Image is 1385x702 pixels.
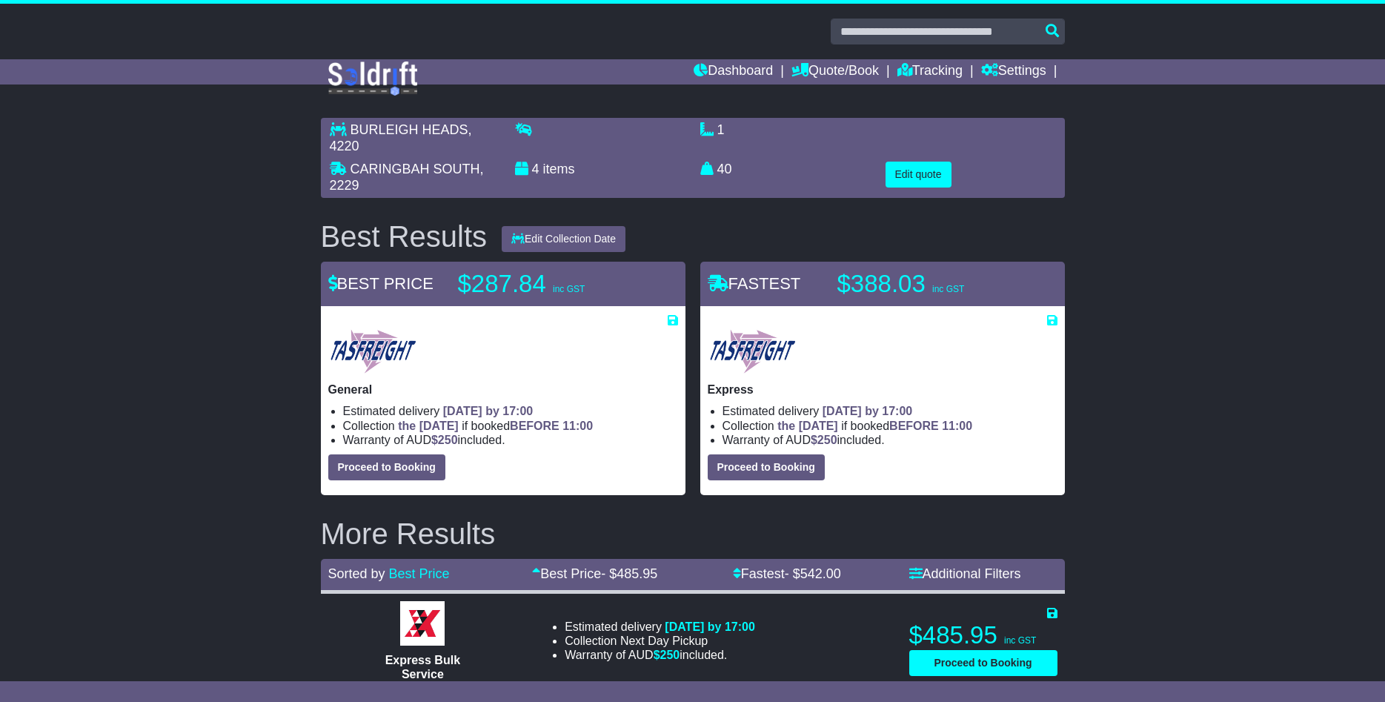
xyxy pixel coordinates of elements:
[837,269,1023,299] p: $388.03
[562,420,593,432] span: 11:00
[565,620,755,634] li: Estimated delivery
[717,122,725,137] span: 1
[897,59,963,85] a: Tracking
[328,383,678,397] p: General
[660,649,680,661] span: 250
[932,284,964,294] span: inc GST
[800,566,841,581] span: 542.00
[543,162,575,176] span: items
[313,220,495,253] div: Best Results
[886,162,951,188] button: Edit quote
[438,434,458,446] span: 250
[328,274,434,293] span: BEST PRICE
[694,59,773,85] a: Dashboard
[330,162,484,193] span: , 2229
[389,566,450,581] a: Best Price
[791,59,879,85] a: Quote/Book
[654,649,680,661] span: $
[811,434,837,446] span: $
[723,433,1057,447] li: Warranty of AUD included.
[708,383,1057,397] p: Express
[717,162,732,176] span: 40
[510,420,559,432] span: BEFORE
[708,274,801,293] span: FASTEST
[942,420,972,432] span: 11:00
[733,566,841,581] a: Fastest- $542.00
[458,269,643,299] p: $287.84
[343,419,678,433] li: Collection
[351,162,480,176] span: CARINGBAH SOUTH
[351,122,468,137] span: BURLEIGH HEADS
[343,404,678,418] li: Estimated delivery
[330,122,472,153] span: , 4220
[443,405,534,417] span: [DATE] by 17:00
[723,404,1057,418] li: Estimated delivery
[532,162,539,176] span: 4
[617,566,657,581] span: 485.95
[553,284,585,294] span: inc GST
[565,634,755,648] li: Collection
[823,405,913,417] span: [DATE] by 17:00
[785,566,841,581] span: - $
[777,420,972,432] span: if booked
[431,434,458,446] span: $
[328,566,385,581] span: Sorted by
[708,328,797,375] img: Tasfreight: Express
[532,566,657,581] a: Best Price- $485.95
[385,654,460,681] span: Express Bulk Service
[909,566,1021,581] a: Additional Filters
[400,601,445,646] img: Border Express: Express Bulk Service
[665,620,755,633] span: [DATE] by 17:00
[328,454,445,480] button: Proceed to Booking
[398,420,458,432] span: the [DATE]
[502,226,625,252] button: Edit Collection Date
[708,454,825,480] button: Proceed to Booking
[601,566,657,581] span: - $
[777,420,837,432] span: the [DATE]
[343,433,678,447] li: Warranty of AUD included.
[909,620,1057,650] p: $485.95
[889,420,939,432] span: BEFORE
[723,419,1057,433] li: Collection
[328,328,418,375] img: Tasfreight: General
[565,648,755,662] li: Warranty of AUD included.
[817,434,837,446] span: 250
[321,517,1065,550] h2: More Results
[1004,635,1036,646] span: inc GST
[981,59,1046,85] a: Settings
[398,420,593,432] span: if booked
[909,650,1057,676] button: Proceed to Booking
[620,635,708,647] span: Next Day Pickup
